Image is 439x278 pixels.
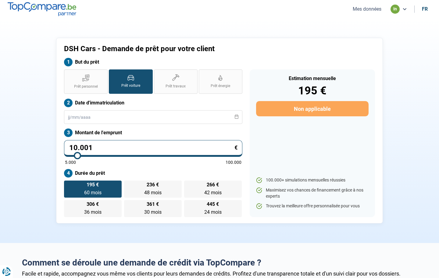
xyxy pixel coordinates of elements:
[84,209,102,215] span: 36 mois
[64,58,242,66] label: But du prêt
[64,44,295,53] h1: DSH Cars - Demande de prêt pour votre client
[144,209,162,215] span: 30 mois
[204,190,222,195] span: 42 mois
[64,110,242,124] input: jj/mm/aaaa
[64,169,242,178] label: Durée du prêt
[166,84,186,89] span: Prêt travaux
[64,99,242,107] label: Date d'immatriculation
[65,160,76,164] span: 5.000
[121,83,140,88] span: Prêt voiture
[256,85,369,96] div: 195 €
[256,76,369,81] div: Estimation mensuelle
[87,202,99,207] span: 306 €
[84,190,102,195] span: 60 mois
[256,187,369,199] li: Maximisez vos chances de financement grâce à nos experts
[226,160,241,164] span: 100.000
[256,177,369,183] li: 100.000+ simulations mensuelles réussies
[87,182,99,187] span: 195 €
[207,182,219,187] span: 266 €
[207,202,219,207] span: 445 €
[144,190,162,195] span: 48 mois
[256,203,369,209] li: Trouvez la meilleure offre personnalisée pour vous
[204,209,222,215] span: 24 mois
[391,5,400,14] div: in
[234,145,237,150] span: €
[74,84,98,89] span: Prêt personnel
[22,270,417,277] div: Facile et rapide, accompagnez vous même vos clients pour leurs demandes de crédits. Profitez d'un...
[22,258,417,268] h2: Comment se déroule une demande de crédit via TopCompare ?
[422,6,428,12] div: fr
[211,83,230,89] span: Prêt énergie
[147,202,159,207] span: 361 €
[64,128,242,137] label: Montant de l'emprunt
[256,101,369,116] button: Non applicable
[8,2,76,16] img: TopCompare.be
[351,6,383,12] button: Mes données
[147,182,159,187] span: 236 €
